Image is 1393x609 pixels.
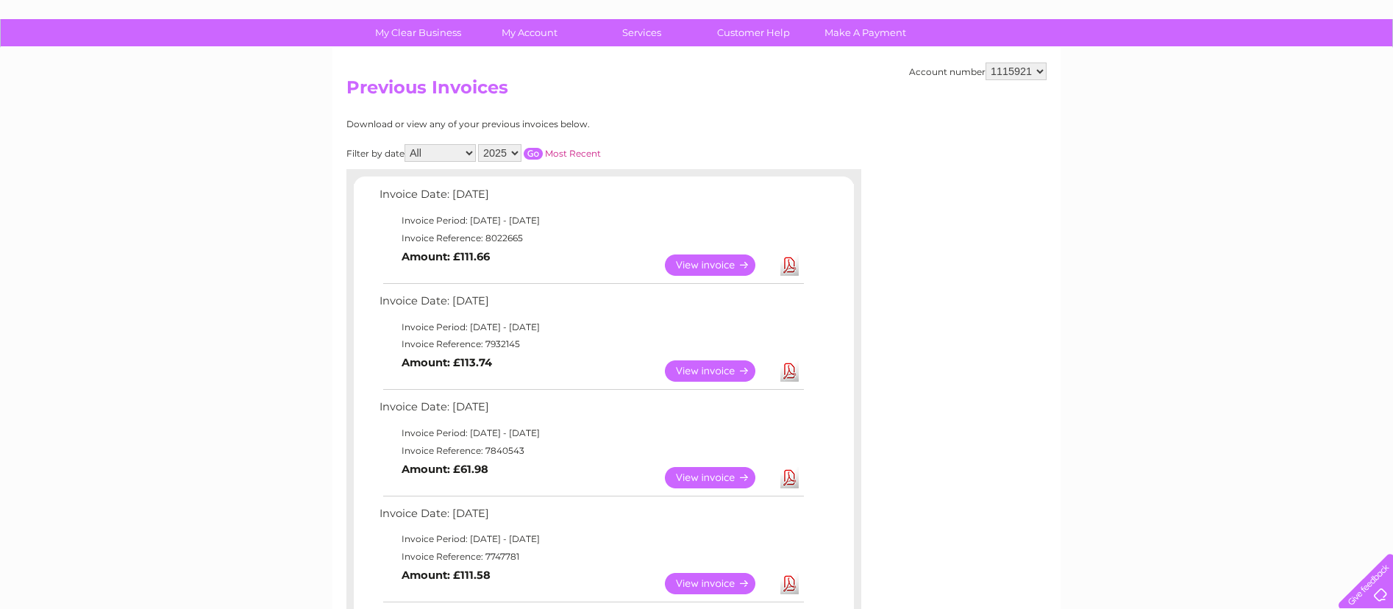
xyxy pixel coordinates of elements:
div: Filter by date [346,144,733,162]
b: Amount: £113.74 [402,356,492,369]
a: Download [780,573,799,594]
td: Invoice Date: [DATE] [376,291,806,318]
a: Blog [1265,63,1286,74]
h2: Previous Invoices [346,77,1047,105]
td: Invoice Date: [DATE] [376,397,806,424]
a: Telecoms [1212,63,1256,74]
b: Amount: £111.58 [402,569,491,582]
a: Download [780,254,799,276]
a: My Clear Business [357,19,479,46]
a: Download [780,360,799,382]
a: Contact [1295,63,1331,74]
a: View [665,467,773,488]
td: Invoice Reference: 8022665 [376,229,806,247]
td: Invoice Date: [DATE] [376,504,806,531]
a: View [665,573,773,594]
td: Invoice Reference: 7932145 [376,335,806,353]
td: Invoice Period: [DATE] - [DATE] [376,212,806,229]
div: Clear Business is a trading name of Verastar Limited (registered in [GEOGRAPHIC_DATA] No. 3667643... [350,8,1045,71]
a: Most Recent [545,148,601,159]
b: Amount: £111.66 [402,250,490,263]
td: Invoice Reference: 7840543 [376,442,806,460]
td: Invoice Period: [DATE] - [DATE] [376,318,806,336]
td: Invoice Period: [DATE] - [DATE] [376,424,806,442]
td: Invoice Period: [DATE] - [DATE] [376,530,806,548]
a: View [665,360,773,382]
td: Invoice Date: [DATE] [376,185,806,212]
img: logo.png [49,38,124,83]
div: Download or view any of your previous invoices below. [346,119,733,129]
a: Make A Payment [805,19,926,46]
div: Account number [909,63,1047,80]
b: Amount: £61.98 [402,463,488,476]
a: Log out [1344,63,1379,74]
a: Customer Help [693,19,814,46]
a: Energy [1171,63,1203,74]
a: Water [1134,63,1162,74]
a: My Account [469,19,591,46]
a: View [665,254,773,276]
td: Invoice Reference: 7747781 [376,548,806,566]
a: Download [780,467,799,488]
a: Services [581,19,702,46]
a: 0333 014 3131 [1116,7,1217,26]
